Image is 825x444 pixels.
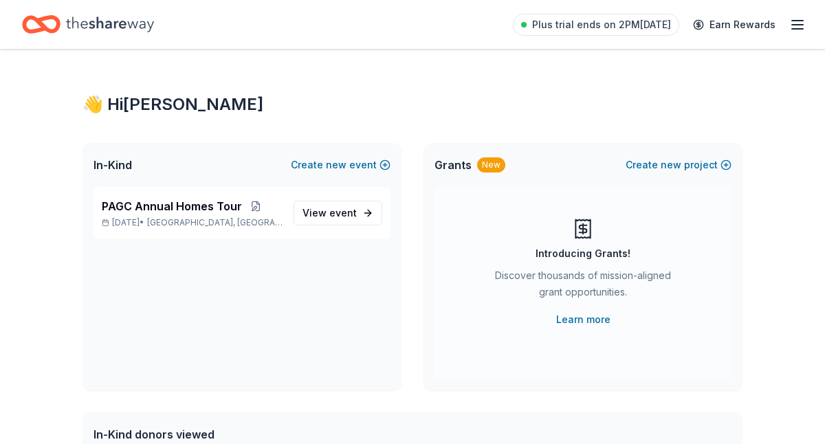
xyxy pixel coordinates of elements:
[93,426,403,443] div: In-Kind donors viewed
[626,157,731,173] button: Createnewproject
[102,198,242,214] span: PAGC Annual Homes Tour
[93,157,132,173] span: In-Kind
[477,157,505,173] div: New
[294,201,382,225] a: View event
[513,14,679,36] a: Plus trial ends on 2PM[DATE]
[22,8,154,41] a: Home
[147,217,283,228] span: [GEOGRAPHIC_DATA], [GEOGRAPHIC_DATA]
[556,311,610,328] a: Learn more
[329,207,357,219] span: event
[326,157,346,173] span: new
[661,157,681,173] span: new
[532,16,671,33] span: Plus trial ends on 2PM[DATE]
[102,217,283,228] p: [DATE] •
[685,12,784,37] a: Earn Rewards
[291,157,390,173] button: Createnewevent
[489,267,676,306] div: Discover thousands of mission-aligned grant opportunities.
[82,93,742,115] div: 👋 Hi [PERSON_NAME]
[434,157,472,173] span: Grants
[536,245,630,262] div: Introducing Grants!
[302,205,357,221] span: View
